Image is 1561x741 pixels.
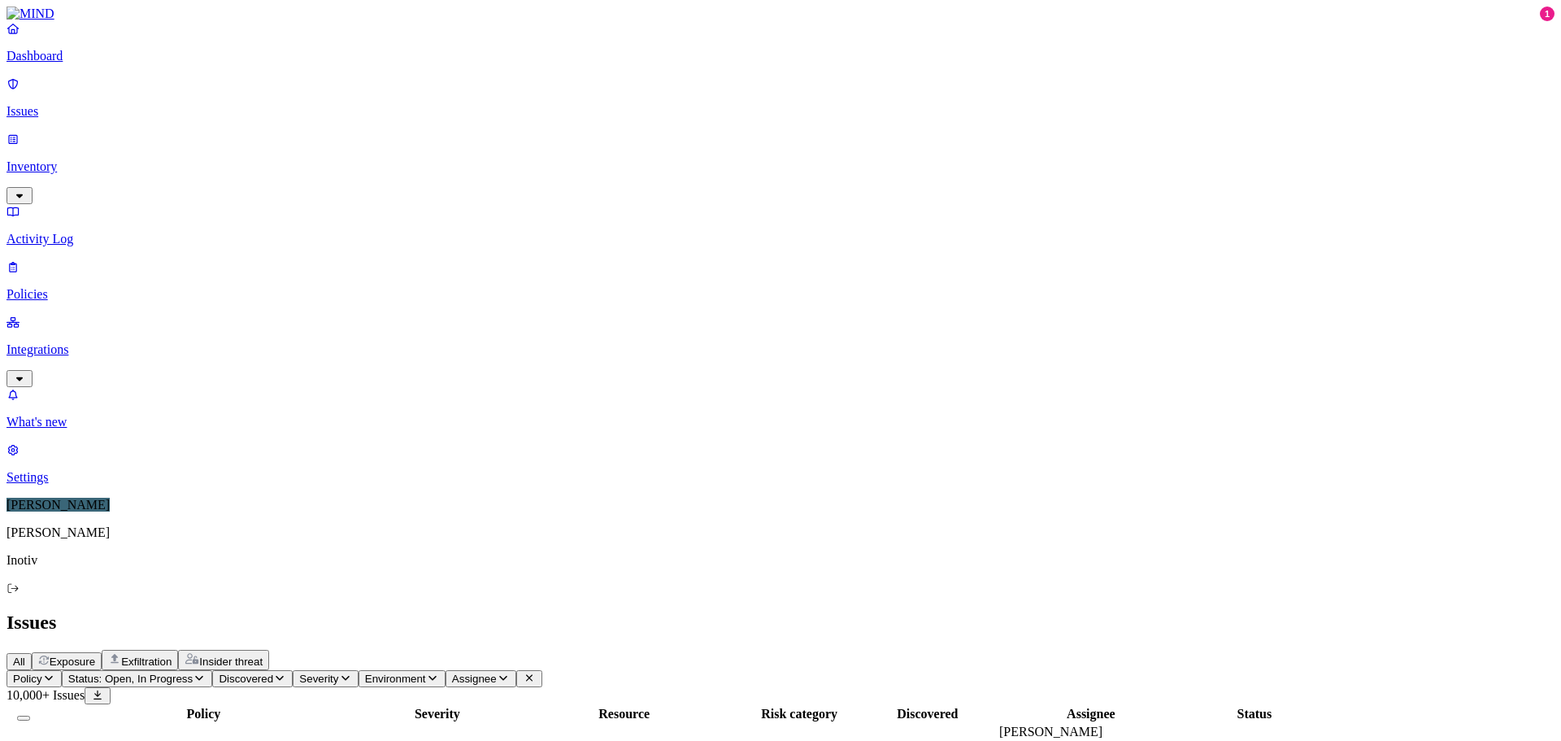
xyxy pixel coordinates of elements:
[7,204,1554,246] a: Activity Log
[7,553,1554,568] p: Inotiv
[1540,7,1554,21] div: 1
[7,415,1554,429] p: What's new
[7,287,1554,302] p: Policies
[7,387,1554,429] a: What's new
[7,49,1554,63] p: Dashboard
[68,673,193,685] span: Status: Open, In Progress
[17,716,30,721] button: Select all
[7,259,1554,302] a: Policies
[7,315,1554,385] a: Integrations
[859,707,996,721] div: Discovered
[7,104,1554,119] p: Issues
[7,342,1554,357] p: Integrations
[1186,707,1323,721] div: Status
[7,7,1554,21] a: MIND
[7,132,1554,202] a: Inventory
[742,707,855,721] div: Risk category
[369,707,506,721] div: Severity
[7,688,85,702] span: 10,000+ Issues
[7,21,1554,63] a: Dashboard
[41,707,366,721] div: Policy
[219,673,273,685] span: Discovered
[121,656,172,668] span: Exfiltration
[299,673,338,685] span: Severity
[7,525,1554,540] p: [PERSON_NAME]
[50,656,95,668] span: Exposure
[7,498,110,512] span: [PERSON_NAME]
[7,612,1554,634] h2: Issues
[7,76,1554,119] a: Issues
[999,707,1183,721] div: Assignee
[7,232,1554,246] p: Activity Log
[365,673,426,685] span: Environment
[7,442,1554,485] a: Settings
[199,656,263,668] span: Insider threat
[13,656,25,668] span: All
[13,673,42,685] span: Policy
[7,7,54,21] img: MIND
[452,673,497,685] span: Assignee
[509,707,739,721] div: Resource
[7,159,1554,174] p: Inventory
[7,470,1554,485] p: Settings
